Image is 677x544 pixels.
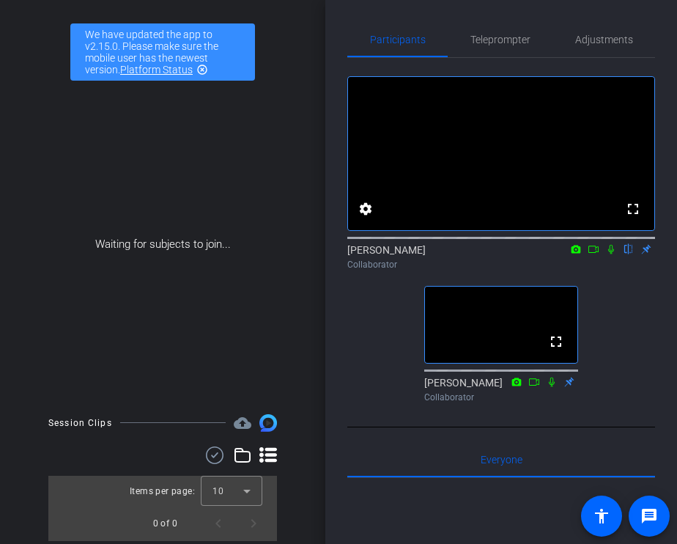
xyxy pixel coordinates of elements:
span: Everyone [481,455,522,465]
div: Session Clips [48,416,112,430]
div: We have updated the app to v2.15.0. Please make sure the mobile user has the newest version. [70,23,255,81]
span: Destinations for your clips [234,414,251,432]
span: Adjustments [575,34,633,45]
div: Collaborator [424,391,578,404]
mat-icon: highlight_off [196,64,208,76]
span: Participants [370,34,426,45]
div: Items per page: [130,484,195,499]
button: Previous page [201,506,236,541]
span: Teleprompter [470,34,530,45]
mat-icon: accessibility [593,507,610,525]
img: Session clips [259,414,277,432]
mat-icon: cloud_upload [234,414,251,432]
button: Next page [236,506,271,541]
div: Waiting for subjects to join... [4,89,321,400]
mat-icon: fullscreen [624,200,642,218]
a: Platform Status [120,64,193,76]
mat-icon: message [640,507,658,525]
mat-icon: flip [620,242,637,255]
div: 0 of 0 [153,516,177,531]
div: [PERSON_NAME] [347,243,655,271]
mat-icon: settings [357,200,374,218]
div: [PERSON_NAME] [424,375,578,404]
mat-icon: fullscreen [547,333,565,350]
div: Collaborator [347,258,655,271]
